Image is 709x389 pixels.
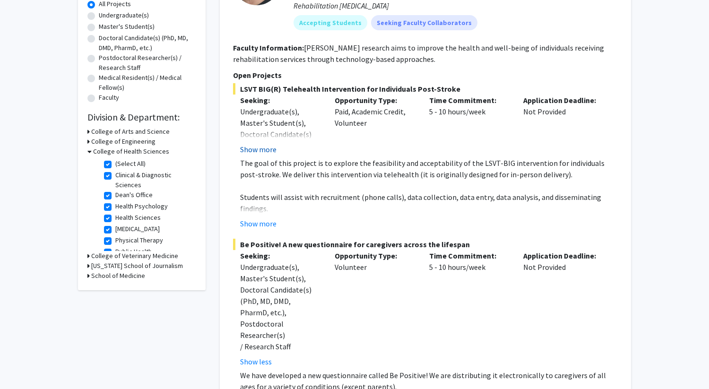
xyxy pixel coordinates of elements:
[335,95,415,106] p: Opportunity Type:
[115,170,194,190] label: Clinical & Diagnostic Sciences
[240,261,320,352] div: Undergraduate(s), Master's Student(s), Doctoral Candidate(s) (PhD, MD, DMD, PharmD, etc.), Postdo...
[93,147,169,156] h3: College of Health Sciences
[240,218,277,229] button: Show more
[91,251,178,261] h3: College of Veterinary Medicine
[240,95,320,106] p: Seeking:
[523,250,604,261] p: Application Deadline:
[233,83,618,95] span: LSVT BIG(R) Telehealth Intervention for Individuals Post-Stroke
[91,261,183,271] h3: [US_STATE] School of Journalism
[115,247,152,257] label: Public Health
[422,95,517,155] div: 5 - 10 hours/week
[115,235,163,245] label: Physical Therapy
[523,95,604,106] p: Application Deadline:
[240,144,277,155] button: Show more
[233,43,604,64] fg-read-more: [PERSON_NAME] research aims to improve the health and well-being of individuals receiving rehabil...
[516,95,611,155] div: Not Provided
[99,22,155,32] label: Master's Student(s)
[91,127,170,137] h3: College of Arts and Science
[99,73,196,93] label: Medical Resident(s) / Medical Fellow(s)
[87,112,196,123] h2: Division & Department:
[294,15,367,30] mat-chip: Accepting Students
[233,43,304,52] b: Faculty Information:
[99,93,119,103] label: Faculty
[328,250,422,367] div: Volunteer
[115,190,153,200] label: Dean's Office
[115,159,146,169] label: (Select All)
[91,137,156,147] h3: College of Engineering
[240,356,272,367] button: Show less
[233,239,618,250] span: Be Positive! A new questionnaire for caregivers across the lifespan
[240,157,618,180] p: The goal of this project is to explore the feasibility and acceptability of the LSVT-BIG interven...
[233,69,618,81] p: Open Projects
[240,191,618,214] p: Students will assist with recruitment (phone calls), data collection, data entry, data analysis, ...
[422,250,517,367] div: 5 - 10 hours/week
[429,95,510,106] p: Time Commitment:
[429,250,510,261] p: Time Commitment:
[371,15,477,30] mat-chip: Seeking Faculty Collaborators
[99,33,196,53] label: Doctoral Candidate(s) (PhD, MD, DMD, PharmD, etc.)
[99,10,149,20] label: Undergraduate(s)
[240,106,320,197] div: Undergraduate(s), Master's Student(s), Doctoral Candidate(s) (PhD, MD, DMD, PharmD, etc.), Postdo...
[328,95,422,155] div: Paid, Academic Credit, Volunteer
[115,224,160,234] label: [MEDICAL_DATA]
[115,201,168,211] label: Health Psychology
[115,213,161,223] label: Health Sciences
[240,250,320,261] p: Seeking:
[335,250,415,261] p: Opportunity Type:
[7,346,40,382] iframe: Chat
[91,271,145,281] h3: School of Medicine
[99,53,196,73] label: Postdoctoral Researcher(s) / Research Staff
[516,250,611,367] div: Not Provided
